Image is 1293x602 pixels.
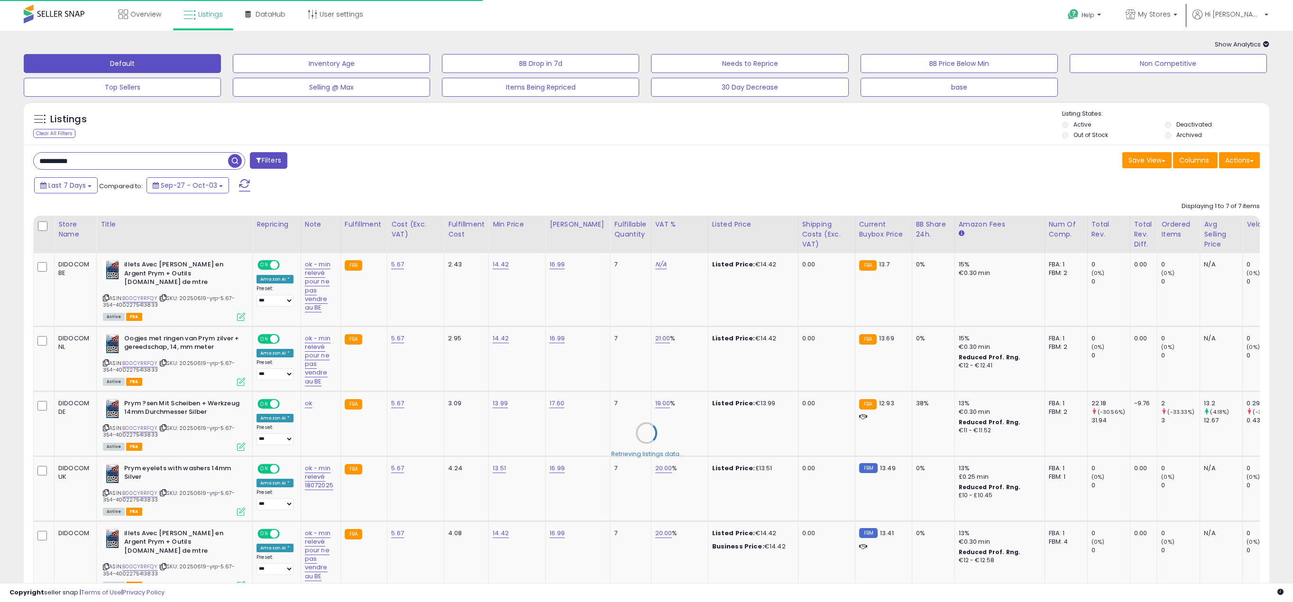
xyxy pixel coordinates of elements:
button: Items Being Repriced [442,78,639,97]
button: Default [24,54,221,73]
button: 30 Day Decrease [651,78,848,97]
button: BB Drop in 7d [442,54,639,73]
button: Top Sellers [24,78,221,97]
div: Retrieving listings data.. [611,449,682,458]
i: Get Help [1067,9,1079,20]
a: Hi [PERSON_NAME] [1192,9,1268,31]
div: seller snap | | [9,588,165,597]
a: Help [1060,1,1110,31]
button: Non Competitive [1070,54,1267,73]
span: DataHub [256,9,285,19]
span: Help [1082,11,1094,19]
span: Hi [PERSON_NAME] [1205,9,1262,19]
span: Show Analytics [1215,40,1269,49]
button: BB Price Below Min [861,54,1058,73]
button: Inventory Age [233,54,430,73]
button: base [861,78,1058,97]
button: Needs to Reprice [651,54,848,73]
span: Listings [198,9,223,19]
span: Overview [130,9,161,19]
span: My Stores [1138,9,1171,19]
strong: Copyright [9,588,44,597]
button: Selling @ Max [233,78,430,97]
